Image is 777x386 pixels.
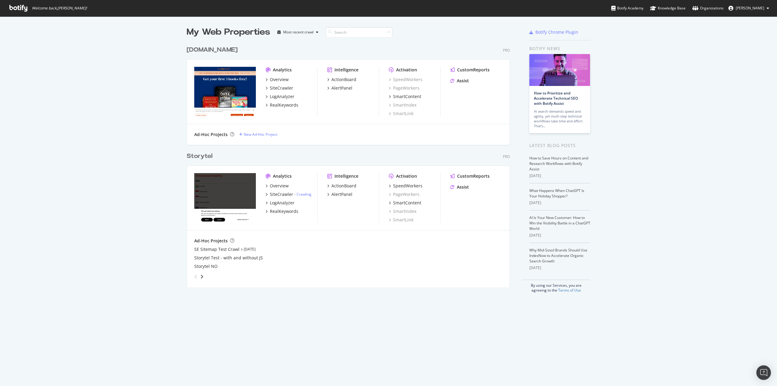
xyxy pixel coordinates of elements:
div: angle-right [200,274,204,280]
a: LogAnalyzer [266,94,294,100]
a: ActionBoard [327,183,356,189]
div: Intelligence [334,67,358,73]
a: Assist [450,184,469,190]
div: SpeedWorkers [393,183,422,189]
div: Ad-Hoc Projects [194,238,228,244]
a: New Ad-Hoc Project [239,132,277,137]
div: [DATE] [529,265,590,271]
div: LogAnalyzer [270,200,294,206]
a: Storytel [187,152,215,161]
div: AI search demands speed and agility, yet multi-step technical workflows take time and effort. Tha... [534,109,585,128]
a: Storytel Test - with and without JS [194,255,263,261]
div: Botify news [529,45,590,52]
a: CustomReports [450,173,490,179]
a: [DOMAIN_NAME] [187,46,240,54]
div: SmartContent [393,94,421,100]
a: PageWorkers [389,191,419,197]
a: Overview [266,183,289,189]
a: SmartLink [389,217,413,223]
span: Pete Wright [736,5,764,11]
a: SpeedWorkers [389,183,422,189]
div: angle-left [192,272,200,282]
img: How to Prioritize and Accelerate Technical SEO with Botify Assist [529,54,590,86]
img: audiobooks.com [194,67,256,116]
button: Most recent crawl [275,27,321,37]
a: CustomReports [450,67,490,73]
div: RealKeywords [270,102,298,108]
div: ActionBoard [331,77,356,83]
input: Search [326,27,392,38]
div: Analytics [273,67,292,73]
div: Overview [270,77,289,83]
div: SiteCrawler [270,191,293,197]
a: Assist [450,78,469,84]
div: Assist [457,184,469,190]
div: Latest Blog Posts [529,142,590,149]
div: By using our Services, you are agreeing to the [522,280,590,293]
button: [PERSON_NAME] [724,3,774,13]
a: SmartContent [389,94,421,100]
a: Storytel NO [194,263,218,269]
div: ActionBoard [331,183,356,189]
div: Overview [270,183,289,189]
div: [DATE] [529,233,590,238]
div: - [294,192,311,197]
div: Knowledge Base [650,5,686,11]
a: How to Save Hours on Content and Research Workflows with Botify Assist [529,155,588,172]
a: AlertPanel [327,85,352,91]
a: PageWorkers [389,85,419,91]
a: Why Mid-Sized Brands Should Use IndexNow to Accelerate Organic Search Growth [529,248,587,264]
div: AlertPanel [331,85,352,91]
div: [DOMAIN_NAME] [187,46,238,54]
a: SmartLink [389,111,413,117]
span: Welcome back, [PERSON_NAME] ! [32,6,87,11]
div: AlertPanel [331,191,352,197]
a: Terms of Use [558,288,581,293]
div: Assist [457,78,469,84]
img: www.storytel.com [194,173,256,222]
a: LogAnalyzer [266,200,294,206]
div: CustomReports [457,173,490,179]
div: Most recent crawl [283,30,314,34]
div: Organizations [692,5,724,11]
div: SmartIndex [389,208,416,214]
a: RealKeywords [266,208,298,214]
div: LogAnalyzer [270,94,294,100]
div: [DATE] [529,173,590,179]
div: Pro [503,48,510,53]
div: Activation [396,173,417,179]
a: ActionBoard [327,77,356,83]
div: Storytel [187,152,212,161]
div: Activation [396,67,417,73]
div: SmartContent [393,200,421,206]
a: How to Prioritize and Accelerate Technical SEO with Botify Assist [534,91,578,106]
div: New Ad-Hoc Project [244,132,277,137]
a: Crawling [297,192,311,197]
a: Botify Chrome Plugin [529,29,578,35]
div: RealKeywords [270,208,298,214]
a: SiteCrawler- Crawling [266,191,311,197]
div: SmartIndex [389,102,416,108]
a: RealKeywords [266,102,298,108]
div: Intelligence [334,173,358,179]
div: SiteCrawler [270,85,293,91]
div: My Web Properties [187,26,270,38]
a: SpeedWorkers [389,77,422,83]
div: Botify Chrome Plugin [535,29,578,35]
a: [DATE] [244,247,256,252]
div: Analytics [273,173,292,179]
a: SE Sitemap Test Crawl [194,246,239,252]
div: Open Intercom Messenger [756,365,771,380]
div: CustomReports [457,67,490,73]
a: SiteCrawler [266,85,293,91]
div: Pro [503,154,510,159]
div: Botify Academy [611,5,643,11]
div: Ad-Hoc Projects [194,132,228,138]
